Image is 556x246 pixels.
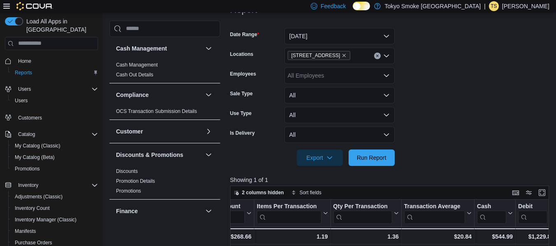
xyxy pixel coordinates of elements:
[204,126,214,136] button: Customer
[8,95,101,106] button: Users
[374,53,381,59] button: Clear input
[333,203,398,224] button: Qty Per Transaction
[116,44,202,53] button: Cash Management
[12,164,43,174] a: Promotions
[109,166,220,199] div: Discounts & Promotions
[8,202,101,214] button: Inventory Count
[201,232,251,241] div: -$268.66
[116,168,138,175] span: Discounts
[18,131,35,138] span: Catalog
[15,143,60,149] span: My Catalog (Classic)
[12,141,98,151] span: My Catalog (Classic)
[12,152,98,162] span: My Catalog (Beta)
[116,178,155,184] span: Promotion Details
[333,232,398,241] div: 1.36
[116,62,158,68] a: Cash Management
[16,2,53,10] img: Cova
[257,203,321,224] div: Items Per Transaction
[477,203,506,224] div: Cash
[2,179,101,191] button: Inventory
[12,141,64,151] a: My Catalog (Classic)
[230,130,255,136] label: Is Delivery
[204,206,214,216] button: Finance
[116,108,197,115] span: OCS Transaction Submission Details
[116,178,155,184] a: Promotion Details
[524,188,534,198] button: Display options
[342,53,347,58] button: Remove 11795 Bramalea Rd from selection in this group
[15,113,45,123] a: Customers
[518,203,547,224] div: Debit
[321,2,346,10] span: Feedback
[284,28,395,44] button: [DATE]
[116,188,141,194] a: Promotions
[116,127,143,136] h3: Customer
[204,90,214,100] button: Compliance
[116,91,149,99] h3: Compliance
[230,71,256,77] label: Employees
[2,83,101,95] button: Users
[204,150,214,160] button: Discounts & Promotions
[116,91,202,99] button: Compliance
[12,226,39,236] a: Manifests
[109,106,220,120] div: Compliance
[18,182,38,189] span: Inventory
[2,111,101,123] button: Customers
[116,108,197,114] a: OCS Transaction Submission Details
[242,189,284,196] span: 2 columns hidden
[518,203,547,211] div: Debit
[12,215,98,225] span: Inventory Manager (Classic)
[116,72,154,78] a: Cash Out Details
[12,96,31,106] a: Users
[284,107,395,123] button: All
[12,192,66,202] a: Adjustments (Classic)
[204,44,214,53] button: Cash Management
[385,1,481,11] p: Tokyo Smoke [GEOGRAPHIC_DATA]
[333,203,392,224] div: Qty Per Transaction
[477,203,513,224] button: Cash
[201,203,245,211] div: Total Discount
[518,203,554,224] button: Debit
[484,1,486,11] p: |
[404,203,465,224] div: Transaction Average
[12,96,98,106] span: Users
[8,152,101,163] button: My Catalog (Beta)
[116,44,167,53] h3: Cash Management
[8,67,101,78] button: Reports
[404,232,472,241] div: $20.84
[15,166,40,172] span: Promotions
[15,154,55,161] span: My Catalog (Beta)
[8,191,101,202] button: Adjustments (Classic)
[537,188,547,198] button: Enter fullscreen
[502,1,549,11] p: [PERSON_NAME]
[8,140,101,152] button: My Catalog (Classic)
[257,232,328,241] div: 1.19
[12,68,35,78] a: Reports
[15,129,38,139] button: Catalog
[15,56,98,66] span: Home
[116,207,138,215] h3: Finance
[297,149,343,166] button: Export
[2,129,101,140] button: Catalog
[12,164,98,174] span: Promotions
[12,192,98,202] span: Adjustments (Classic)
[15,180,98,190] span: Inventory
[15,84,98,94] span: Users
[15,239,52,246] span: Purchase Orders
[116,207,202,215] button: Finance
[230,51,254,57] label: Locations
[12,203,98,213] span: Inventory Count
[18,58,31,64] span: Home
[230,176,552,184] p: Showing 1 of 1
[8,225,101,237] button: Manifests
[15,205,50,212] span: Inventory Count
[12,226,98,236] span: Manifests
[15,97,28,104] span: Users
[12,152,58,162] a: My Catalog (Beta)
[8,214,101,225] button: Inventory Manager (Classic)
[288,51,351,60] span: 11795 Bramalea Rd
[116,168,138,174] a: Discounts
[302,149,338,166] span: Export
[230,31,259,38] label: Date Range
[15,216,77,223] span: Inventory Manager (Classic)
